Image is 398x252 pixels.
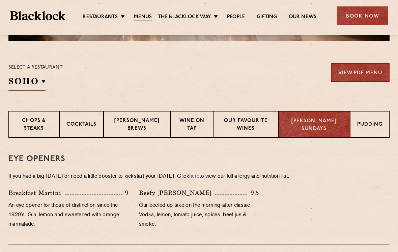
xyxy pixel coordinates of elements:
p: 9 [122,188,129,197]
p: Chops & Steaks [16,117,52,133]
a: People [227,14,245,21]
a: The Blacklock Way [158,14,211,21]
a: Restaurants [83,14,118,21]
p: Cocktails [66,121,96,129]
p: Select a restaurant [8,63,63,72]
p: Breakfast Martini [8,188,65,198]
p: Our favourite wines [220,117,271,133]
p: Our beefed up take on the morning-after classic. Vodka, lemon, tomato juice, spices, beef jus & s... [139,201,259,229]
p: [PERSON_NAME] Brews [111,117,164,133]
p: If you had a big [DATE] or need a little booster to kickstart your [DATE]. Click to view our full... [8,172,390,181]
img: BL_Textured_Logo-footer-cropped.svg [10,11,65,21]
p: Beefy [PERSON_NAME] [139,188,215,198]
a: Menus [134,14,152,21]
p: Pudding [357,121,382,129]
p: 9.5 [247,188,259,197]
p: [PERSON_NAME] Sundays [285,118,343,133]
a: Our News [289,14,317,21]
h2: SOHO [8,75,46,91]
p: Wine on Tap [177,117,206,133]
a: here [189,174,199,179]
p: An eye opener for those of distinction since the 1920’s. Gin, lemon and sweetened with orange mar... [8,201,129,229]
a: View PDF Menu [331,63,390,82]
a: Gifting [257,14,277,21]
div: Book Now [337,6,388,25]
h3: Eye openers [8,155,390,163]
